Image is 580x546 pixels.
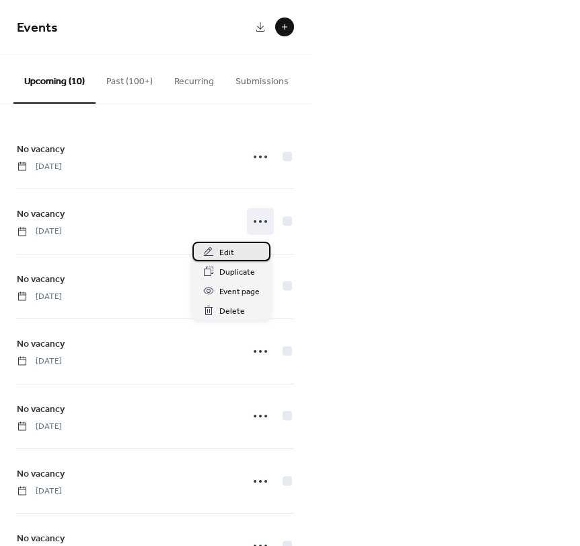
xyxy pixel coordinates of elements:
[219,304,245,318] span: Delete
[13,55,96,104] button: Upcoming (10)
[17,531,65,546] a: No vacancy
[164,55,225,102] button: Recurring
[17,272,65,286] span: No vacancy
[17,206,65,221] a: No vacancy
[17,141,65,157] a: No vacancy
[96,55,164,102] button: Past (100+)
[17,226,62,238] span: [DATE]
[17,143,65,157] span: No vacancy
[219,285,260,299] span: Event page
[17,402,65,416] span: No vacancy
[17,532,65,546] span: No vacancy
[17,207,65,221] span: No vacancy
[17,271,65,287] a: No vacancy
[17,466,65,481] a: No vacancy
[17,355,62,368] span: [DATE]
[17,485,62,497] span: [DATE]
[17,161,62,173] span: [DATE]
[17,336,65,351] a: No vacancy
[219,246,234,260] span: Edit
[225,55,299,102] button: Submissions
[17,337,65,351] span: No vacancy
[219,265,255,279] span: Duplicate
[17,420,62,432] span: [DATE]
[17,15,58,41] span: Events
[17,290,62,302] span: [DATE]
[17,401,65,417] a: No vacancy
